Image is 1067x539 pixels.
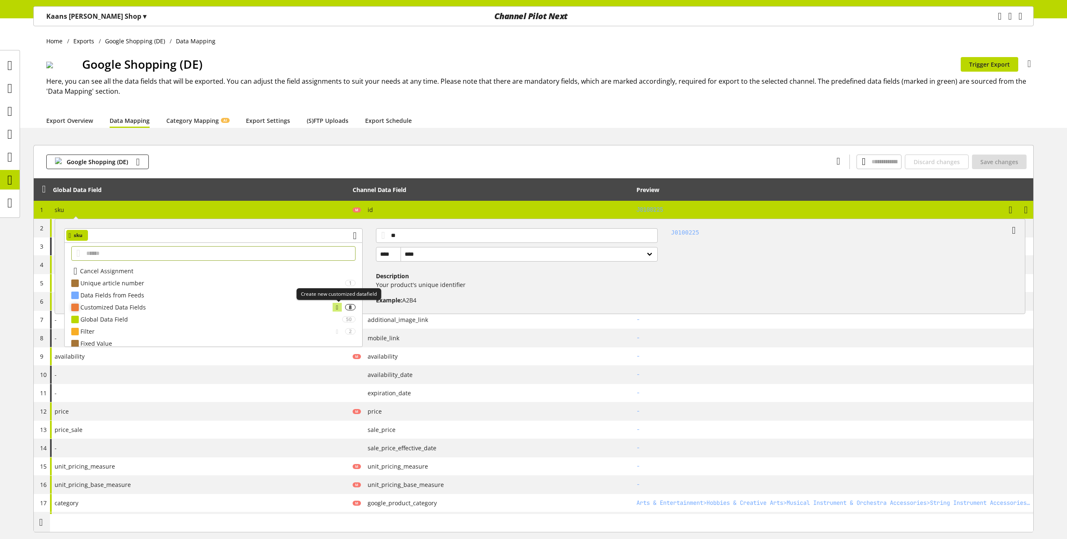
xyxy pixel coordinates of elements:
[73,37,94,45] span: Exports
[80,267,133,275] span: Cancel Assignment
[636,370,1030,379] h2: -
[636,425,1030,434] h2: -
[361,205,373,214] span: id
[80,303,333,312] div: Customized Data Fields
[361,315,428,324] span: additional_image_link
[246,116,290,125] a: Export Settings
[55,499,78,507] span: category
[80,339,356,348] div: Fixed Value
[40,242,43,250] span: 3
[365,116,412,125] a: Export Schedule
[402,296,416,304] span: A2B4
[355,482,358,487] span: M
[40,444,47,452] span: 14
[80,279,345,287] div: Unique article number
[40,462,47,470] span: 15
[40,185,48,193] span: Unlock to reorder rows
[40,481,47,489] span: 16
[361,462,428,471] span: unit_pricing_measure
[40,371,47,379] span: 10
[53,185,102,194] div: Global Data Field
[55,206,64,214] span: sku
[636,334,1030,342] h2: -
[37,185,48,195] div: Unlock to reorder rows
[345,280,356,286] div: 1
[905,155,969,169] button: Discard changes
[40,407,47,415] span: 12
[361,352,398,361] span: availability
[166,116,229,125] a: Category MappingAI
[636,352,1030,361] h2: -
[636,205,999,214] h2: J0100225
[361,334,399,342] span: mobile_link
[40,426,47,434] span: 13
[353,185,406,194] div: Channel Data Field
[376,280,654,289] p: Your product's unique identifier
[361,389,411,397] span: expiration_date
[361,370,413,379] span: availability_date
[110,116,150,125] a: Data Mapping
[307,116,348,125] a: (S)FTP Uploads
[55,481,131,489] span: unit_pricing_base_measure
[376,296,402,304] span: Example:
[55,157,63,166] img: icon
[55,334,57,342] span: -
[636,185,659,194] div: Preview
[46,37,67,45] a: Home
[33,6,1034,26] nav: main navigation
[40,206,43,214] span: 1
[40,352,43,360] span: 9
[658,222,1022,305] div: J0100225
[46,155,149,169] button: Google Shopping (DE)
[67,157,128,166] span: Google Shopping (DE)
[80,315,342,324] div: Global Data Field
[355,464,358,469] span: M
[40,389,47,397] span: 11
[636,315,1030,324] h2: -
[361,407,382,416] span: price
[342,316,356,322] div: 50
[361,480,444,489] span: unit_pricing_base_measure
[80,291,342,299] div: Data Fields from Feeds
[345,304,356,310] div: 8
[361,499,437,507] span: google_product_category
[355,409,358,414] span: M
[55,462,115,470] span: unit_pricing_measure
[40,279,43,287] span: 5
[355,354,358,359] span: M
[636,389,1030,397] h2: -
[46,76,1034,96] h2: Here, you can see all the data fields that will be exported. You can adjust the field assignments...
[636,480,1030,489] h2: -
[55,407,69,415] span: price
[223,118,227,123] span: AI
[143,12,146,21] span: ▾
[80,327,333,336] div: Filter
[914,157,960,166] span: Discard changes
[46,60,75,68] img: logo
[961,57,1018,72] button: Trigger Export
[46,11,146,21] p: Kaans [PERSON_NAME] Shop
[980,157,1018,166] span: Save changes
[355,501,358,506] span: M
[636,499,1030,507] h2: Arts & Entertainment>Hobbies & Creative Arts>Musical Instrument & Orchestra Accessories>String In...
[46,116,93,125] a: Export Overview
[296,288,381,300] div: Create new customized datafield
[40,499,47,507] span: 17
[55,389,57,397] span: -
[55,316,57,324] span: -
[969,60,1010,69] span: Trigger Export
[40,297,43,305] span: 6
[55,371,57,379] span: -
[55,352,85,360] span: availability
[345,328,356,334] div: 2
[40,334,43,342] span: 8
[361,425,396,434] span: sale_price
[82,55,961,73] h1: Google Shopping (DE)
[69,37,99,45] a: Exports
[40,224,43,232] span: 2
[355,207,358,212] span: M
[55,426,83,434] span: price_sale
[74,230,83,240] span: sku
[376,272,654,280] h4: Description
[40,261,43,269] span: 4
